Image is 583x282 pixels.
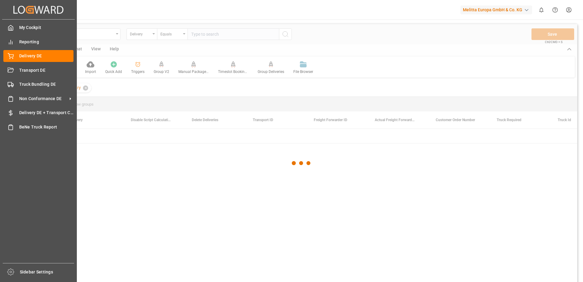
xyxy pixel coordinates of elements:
[3,121,73,133] a: BeNe Truck Report
[535,3,548,17] button: show 0 new notifications
[460,5,532,14] div: Melitta Europa GmbH & Co. KG
[3,64,73,76] a: Transport DE
[19,67,74,74] span: Transport DE
[19,53,74,59] span: Delivery DE
[19,124,74,130] span: BeNe Truck Report
[3,107,73,119] a: Delivery DE + Transport Cost
[3,36,73,48] a: Reporting
[20,269,74,275] span: Sidebar Settings
[19,24,74,31] span: My Cockpit
[19,110,74,116] span: Delivery DE + Transport Cost
[19,96,67,102] span: Non Conformance DE
[3,78,73,90] a: Truck Bundling DE
[19,81,74,88] span: Truck Bundling DE
[548,3,562,17] button: Help Center
[19,39,74,45] span: Reporting
[460,4,535,16] button: Melitta Europa GmbH & Co. KG
[3,50,73,62] a: Delivery DE
[3,22,73,34] a: My Cockpit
